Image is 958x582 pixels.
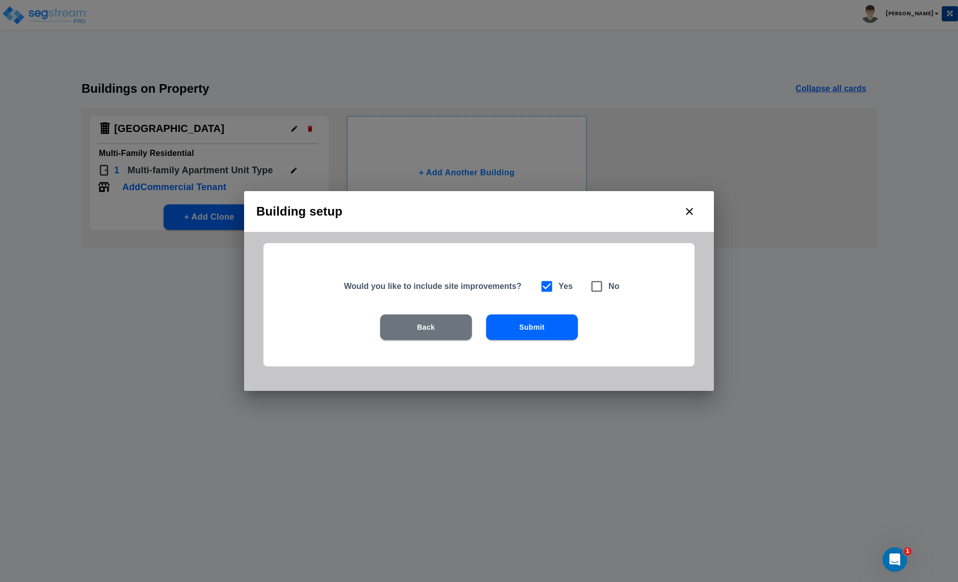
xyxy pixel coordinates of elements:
h5: Would you like to include site improvements? [344,281,527,292]
button: Back [380,314,472,340]
button: Submit [486,314,578,340]
h6: Yes [558,279,573,294]
h2: Building setup [244,191,714,232]
h6: No [608,279,620,294]
button: close [677,199,702,224]
iframe: Intercom live chat [883,547,907,572]
span: 1 [903,547,912,555]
